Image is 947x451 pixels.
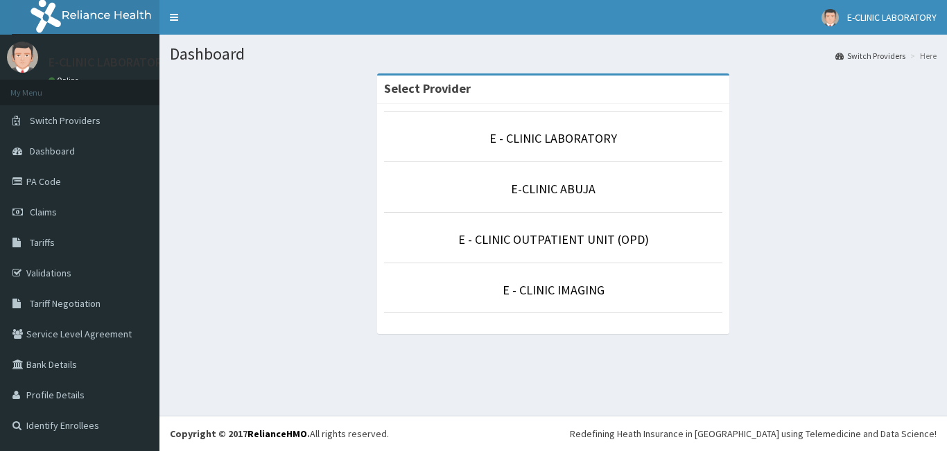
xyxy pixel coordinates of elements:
[489,130,617,146] a: E - CLINIC LABORATORY
[49,76,82,85] a: Online
[503,282,605,298] a: E - CLINIC IMAGING
[30,297,101,310] span: Tariff Negotiation
[30,206,57,218] span: Claims
[847,11,937,24] span: E-CLINIC LABORATORY
[49,56,168,69] p: E-CLINIC LABORATORY
[30,114,101,127] span: Switch Providers
[30,145,75,157] span: Dashboard
[907,50,937,62] li: Here
[247,427,307,440] a: RelianceHMO
[170,45,937,63] h1: Dashboard
[570,427,937,441] div: Redefining Heath Insurance in [GEOGRAPHIC_DATA] using Telemedicine and Data Science!
[458,231,649,247] a: E - CLINIC OUTPATIENT UNIT (OPD)
[511,181,596,197] a: E-CLINIC ABUJA
[30,236,55,249] span: Tariffs
[7,42,38,73] img: User Image
[159,416,947,451] footer: All rights reserved.
[384,80,471,96] strong: Select Provider
[822,9,839,26] img: User Image
[170,427,310,440] strong: Copyright © 2017 .
[835,50,905,62] a: Switch Providers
